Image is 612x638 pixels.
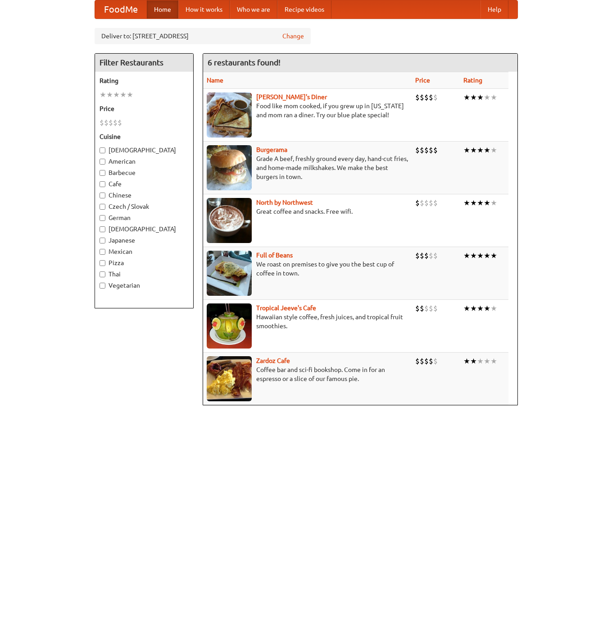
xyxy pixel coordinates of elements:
[100,90,106,100] li: ★
[477,303,484,313] li: ★
[420,251,424,261] li: $
[463,251,470,261] li: ★
[424,198,429,208] li: $
[433,303,438,313] li: $
[415,251,420,261] li: $
[490,251,497,261] li: ★
[100,247,189,256] label: Mexican
[113,90,120,100] li: ★
[256,304,316,312] a: Tropical Jeeve's Cafe
[100,132,189,141] h5: Cuisine
[433,92,438,102] li: $
[207,207,408,216] p: Great coffee and snacks. Free wifi.
[477,145,484,155] li: ★
[463,77,482,84] a: Rating
[415,198,420,208] li: $
[484,303,490,313] li: ★
[207,260,408,278] p: We roast on premises to give you the best cup of coffee in town.
[429,303,433,313] li: $
[415,77,430,84] a: Price
[470,198,477,208] li: ★
[484,251,490,261] li: ★
[415,92,420,102] li: $
[470,92,477,102] li: ★
[470,303,477,313] li: ★
[424,356,429,366] li: $
[484,356,490,366] li: ★
[230,0,277,18] a: Who we are
[100,159,105,165] input: American
[100,270,189,279] label: Thai
[256,93,327,101] a: [PERSON_NAME]'s Diner
[95,0,147,18] a: FoodMe
[470,356,477,366] li: ★
[100,258,189,267] label: Pizza
[420,145,424,155] li: $
[490,145,497,155] li: ★
[490,198,497,208] li: ★
[100,76,189,85] h5: Rating
[100,271,105,277] input: Thai
[100,168,189,177] label: Barbecue
[100,104,189,113] h5: Price
[207,356,252,401] img: zardoz.jpg
[207,365,408,383] p: Coffee bar and sci-fi bookshop. Come in for an espresso or a slice of our famous pie.
[415,145,420,155] li: $
[470,251,477,261] li: ★
[100,225,189,234] label: [DEMOGRAPHIC_DATA]
[109,118,113,128] li: $
[207,145,252,190] img: burgerama.jpg
[100,157,189,166] label: American
[433,198,438,208] li: $
[415,356,420,366] li: $
[463,145,470,155] li: ★
[477,198,484,208] li: ★
[424,92,429,102] li: $
[420,92,424,102] li: $
[424,145,429,155] li: $
[100,238,105,243] input: Japanese
[95,28,311,44] div: Deliver to: [STREET_ADDRESS]
[208,58,281,67] ng-pluralize: 6 restaurants found!
[147,0,178,18] a: Home
[429,145,433,155] li: $
[429,356,433,366] li: $
[484,198,490,208] li: ★
[424,251,429,261] li: $
[424,303,429,313] li: $
[106,90,113,100] li: ★
[256,199,313,206] a: North by Northwest
[100,147,105,153] input: [DEMOGRAPHIC_DATA]
[415,303,420,313] li: $
[420,198,424,208] li: $
[100,146,189,155] label: [DEMOGRAPHIC_DATA]
[433,251,438,261] li: $
[127,90,133,100] li: ★
[463,356,470,366] li: ★
[113,118,118,128] li: $
[282,32,304,41] a: Change
[207,251,252,296] img: beans.jpg
[207,312,408,330] p: Hawaiian style coffee, fresh juices, and tropical fruit smoothies.
[118,118,122,128] li: $
[100,193,105,198] input: Chinese
[120,90,127,100] li: ★
[256,146,287,153] a: Burgerama
[277,0,331,18] a: Recipe videos
[207,92,252,138] img: sallys.jpg
[477,356,484,366] li: ★
[484,92,490,102] li: ★
[463,92,470,102] li: ★
[100,170,105,176] input: Barbecue
[256,357,290,364] a: Zardoz Cafe
[477,251,484,261] li: ★
[100,283,105,289] input: Vegetarian
[433,145,438,155] li: $
[484,145,490,155] li: ★
[207,77,223,84] a: Name
[433,356,438,366] li: $
[178,0,230,18] a: How it works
